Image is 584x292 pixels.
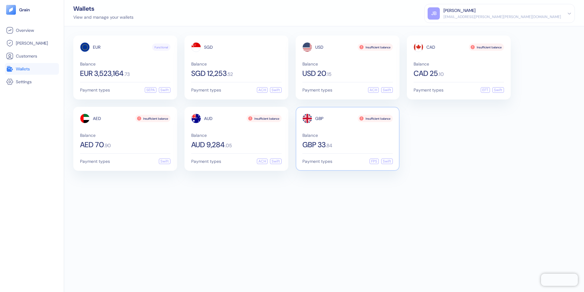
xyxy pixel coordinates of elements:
[469,43,504,51] div: Insufficient balance
[204,116,213,121] span: AUD
[302,62,393,66] span: Balance
[80,159,110,163] span: Payment types
[80,88,110,92] span: Payment types
[368,87,379,93] div: ACH
[104,143,111,148] span: . 90
[16,53,37,59] span: Customers
[246,115,282,122] div: Insufficient balance
[6,65,58,73] a: Wallets
[315,116,323,121] span: GBP
[302,141,326,148] span: GBP 33
[227,72,233,77] span: . 52
[80,141,104,148] span: AED 70
[443,7,476,14] div: [PERSON_NAME]
[381,159,393,164] div: Swift
[191,62,282,66] span: Balance
[93,116,101,121] span: AED
[80,70,124,77] span: EUR 3,523,164
[302,88,332,92] span: Payment types
[204,45,213,49] span: SGD
[191,133,282,137] span: Balance
[370,159,379,164] div: FPS
[315,45,323,49] span: USD
[93,45,100,49] span: EUR
[414,88,443,92] span: Payment types
[19,8,30,12] img: logo
[302,133,393,137] span: Balance
[73,14,133,21] div: View and manage your wallets
[6,5,16,15] img: logo-tablet-V2.svg
[358,43,393,51] div: Insufficient balance
[135,115,170,122] div: Insufficient balance
[257,87,268,93] div: ACH
[426,45,435,49] span: CAD
[16,66,30,72] span: Wallets
[302,70,326,77] span: USD 20
[481,87,490,93] div: EFT
[6,78,58,85] a: Settings
[159,87,170,93] div: Swift
[358,115,393,122] div: Insufficient balance
[159,159,170,164] div: Swift
[191,141,225,148] span: AUD 9,284
[16,40,48,46] span: [PERSON_NAME]
[257,159,268,164] div: ACH
[6,39,58,47] a: [PERSON_NAME]
[80,133,170,137] span: Balance
[16,27,34,33] span: Overview
[443,14,561,20] div: [EMAIL_ADDRESS][PERSON_NAME][PERSON_NAME][DOMAIN_NAME]
[492,87,504,93] div: Swift
[73,6,133,12] div: Wallets
[191,88,221,92] span: Payment types
[428,7,440,20] div: JB
[541,274,578,286] iframe: Chatra live chat
[326,72,331,77] span: . 15
[16,79,32,85] span: Settings
[155,45,168,50] span: Functional
[270,87,282,93] div: Swift
[191,159,221,163] span: Payment types
[6,52,58,60] a: Customers
[225,143,232,148] span: . 05
[438,72,444,77] span: . 10
[6,27,58,34] a: Overview
[80,62,170,66] span: Balance
[381,87,393,93] div: Swift
[145,87,156,93] div: SEPA
[414,70,438,77] span: CAD 25
[326,143,332,148] span: . 84
[191,70,227,77] span: SGD 12,253
[270,159,282,164] div: Swift
[302,159,332,163] span: Payment types
[414,62,504,66] span: Balance
[124,72,130,77] span: . 73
